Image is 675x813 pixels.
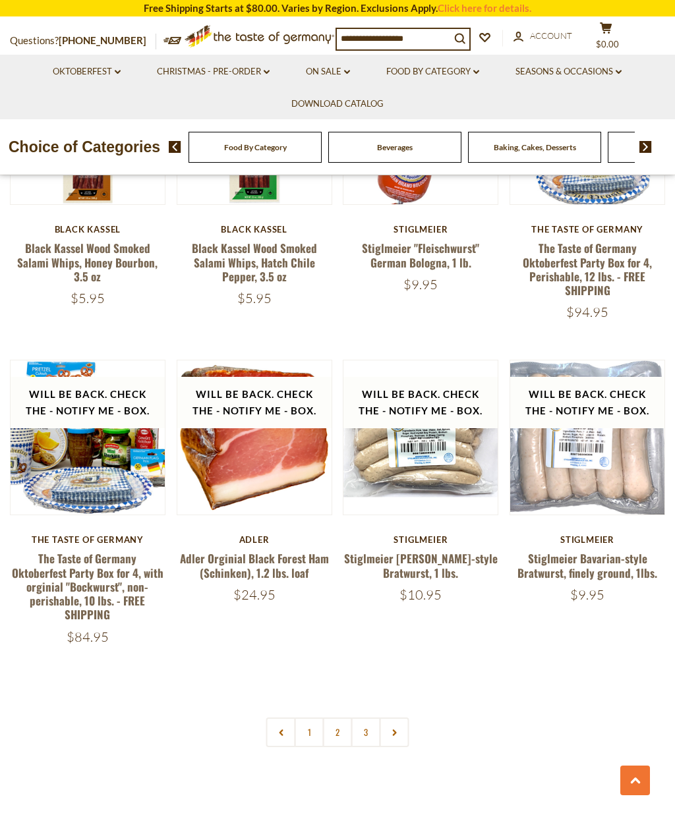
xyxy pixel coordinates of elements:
a: Food By Category [386,65,479,79]
span: $94.95 [566,304,608,320]
a: On Sale [306,65,350,79]
span: Account [530,30,572,41]
img: Stiglmeier Nuernberger-style Bratwurst, 1 lbs. [343,360,498,515]
span: $5.95 [71,290,105,306]
a: Adler Orginial Black Forest Ham (Schinken), 1.2 lbs. loaf [180,550,329,580]
img: The Taste of Germany Oktoberfest Party Box for 4, with orginial "Bockwurst", non-perishable, 10 l... [11,360,165,515]
a: The Taste of Germany Oktoberfest Party Box for 4, with orginial "Bockwurst", non-perishable, 10 l... [12,550,163,623]
p: Questions? [10,32,156,49]
a: [PHONE_NUMBER] [59,34,146,46]
a: Beverages [377,142,413,152]
span: $5.95 [237,290,272,306]
a: Black Kassel Wood Smoked Salami Whips, Hatch Chile Pepper, 3.5 oz [192,240,317,285]
a: 3 [351,717,381,747]
div: Stiglmeier [343,224,498,235]
a: Seasons & Occasions [515,65,622,79]
a: Stiglmeier [PERSON_NAME]-style Bratwurst, 1 lbs. [344,550,498,580]
a: Baking, Cakes, Desserts [494,142,576,152]
a: Stiglmeier Bavarian-style Bratwurst, finely ground, 1lbs. [517,550,657,580]
img: Stiglmeier Bavarian-style Bratwurst, finely ground, 1lbs. [510,360,664,515]
a: Stiglmeier "Fleischwurst" German Bologna, 1 lb. [362,240,479,270]
div: Black Kassel [10,224,165,235]
div: The Taste of Germany [510,224,665,235]
a: Food By Category [224,142,287,152]
div: Stiglmeier [343,534,498,545]
div: Adler [177,534,332,545]
a: The Taste of Germany Oktoberfest Party Box for 4, Perishable, 12 lbs. - FREE SHIPPING [523,240,652,298]
a: 2 [323,717,353,747]
a: Christmas - PRE-ORDER [157,65,270,79]
span: $9.95 [403,276,438,293]
a: Account [514,29,572,43]
a: Click here for details. [438,2,531,14]
button: $0.00 [586,22,626,55]
a: 1 [295,717,324,747]
span: $9.95 [570,586,604,603]
a: Oktoberfest [53,65,121,79]
div: Stiglmeier [510,534,665,545]
span: $10.95 [399,586,442,603]
a: Download Catalog [291,97,384,111]
img: previous arrow [169,141,181,153]
div: Black Kassel [177,224,332,235]
div: The Taste of Germany [10,534,165,545]
span: $0.00 [596,39,619,49]
span: $24.95 [233,586,276,603]
img: Adler Orginial Black Forest Ham (Schinken), 1.2 lbs. loaf [177,360,332,515]
img: next arrow [639,141,652,153]
span: $84.95 [67,629,109,645]
a: Black Kassel Wood Smoked Salami Whips, Honey Bourbon, 3.5 oz [17,240,158,285]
